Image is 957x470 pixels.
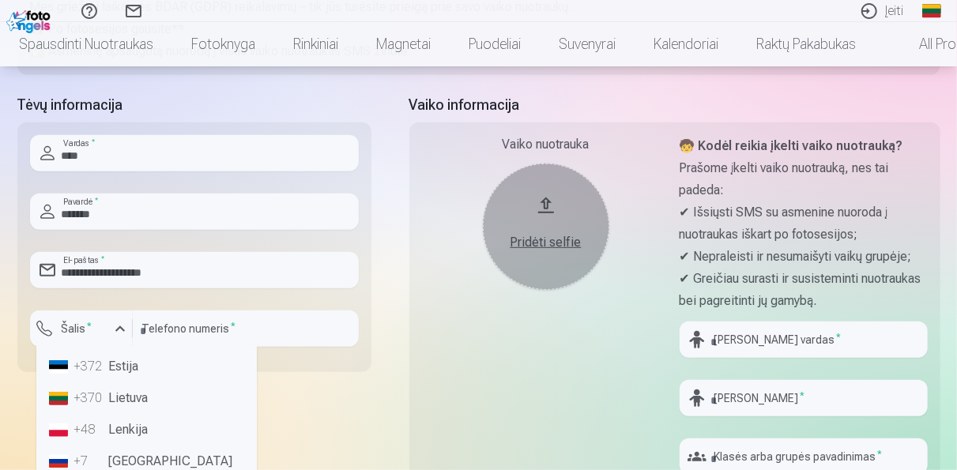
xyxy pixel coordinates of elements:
[737,22,875,66] a: Raktų pakabukas
[17,94,371,116] h5: Tėvų informacija
[680,246,928,268] p: ✔ Nepraleisti ir nesumaišyti vaikų grupėje;
[274,22,357,66] a: Rinkiniai
[680,138,903,153] strong: 🧒 Kodėl reikia įkelti vaiko nuotrauką?
[540,22,635,66] a: Suvenyrai
[172,22,274,66] a: Fotoknyga
[635,22,737,66] a: Kalendoriai
[74,357,106,376] div: +372
[409,94,940,116] h5: Vaiko informacija
[422,135,670,154] div: Vaiko nuotrauka
[680,157,928,201] p: Prašome įkelti vaiko nuotrauką, nes tai padeda:
[357,22,450,66] a: Magnetai
[43,382,251,414] li: Lietuva
[6,6,55,33] img: /fa2
[680,268,928,312] p: ✔ Greičiau surasti ir susisteminti nuotraukas bei pagreitinti jų gamybą.
[499,233,593,252] div: Pridėti selfie
[43,414,251,446] li: Lenkija
[483,164,609,290] button: Pridėti selfie
[680,201,928,246] p: ✔ Išsiųsti SMS su asmenine nuoroda į nuotraukas iškart po fotosesijos;
[30,310,133,347] button: Šalis*
[74,420,106,439] div: +48
[43,351,251,382] li: Estija
[74,389,106,408] div: +370
[55,321,99,337] label: Šalis
[450,22,540,66] a: Puodeliai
